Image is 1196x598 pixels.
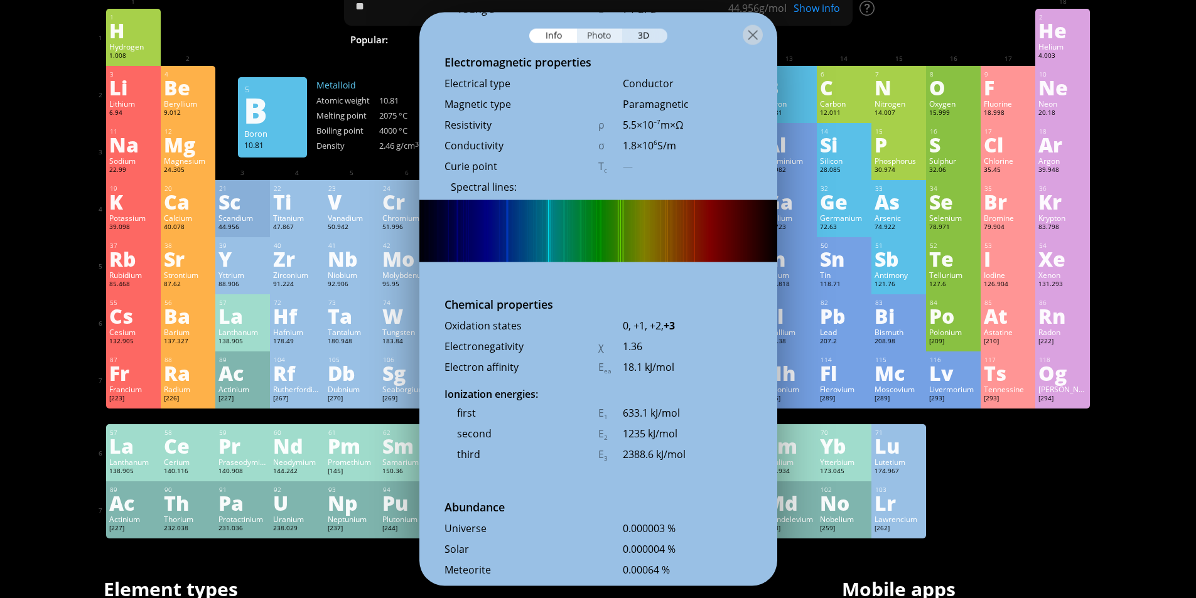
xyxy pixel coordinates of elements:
[1038,41,1087,51] div: Helium
[929,248,978,269] div: Te
[984,70,1032,78] div: 9
[1038,363,1087,383] div: Og
[765,191,814,211] div: Ga
[1038,109,1087,119] div: 20.18
[110,184,158,193] div: 19
[273,280,321,290] div: 91.224
[109,41,158,51] div: Hydrogen
[1039,299,1087,307] div: 86
[654,139,657,147] sup: 6
[875,77,923,97] div: N
[623,159,633,173] span: —
[765,248,814,269] div: In
[415,140,419,149] sup: 3
[598,339,623,353] div: χ
[328,242,376,250] div: 41
[820,248,868,269] div: Sn
[316,95,379,106] div: Atomic weight
[328,270,376,280] div: Niobium
[218,384,267,394] div: Actinium
[109,337,158,347] div: 132.905
[219,356,267,364] div: 89
[765,337,814,347] div: 204.38
[930,127,978,136] div: 16
[164,109,212,119] div: 9.012
[444,77,598,90] div: Electrical type
[765,99,814,109] div: Boron
[164,280,212,290] div: 87.62
[821,127,868,136] div: 14
[766,242,814,250] div: 49
[1038,20,1087,40] div: He
[328,299,376,307] div: 73
[110,70,158,78] div: 3
[654,118,660,126] sup: –7
[109,213,158,223] div: Potassium
[1039,184,1087,193] div: 36
[110,356,158,364] div: 87
[383,242,431,250] div: 42
[728,1,787,15] div: g/mol
[929,280,978,290] div: 127.6
[164,327,212,337] div: Barium
[164,134,212,154] div: Mg
[984,213,1032,223] div: Bromine
[984,363,1032,383] div: Ts
[273,384,321,394] div: Rutherfordium
[1038,134,1087,154] div: Ar
[218,363,267,383] div: Ac
[820,109,868,119] div: 12.011
[383,356,431,364] div: 106
[820,166,868,176] div: 28.085
[765,213,814,223] div: Gallium
[109,363,158,383] div: Fr
[164,363,212,383] div: Ra
[1038,270,1087,280] div: Xenon
[1038,337,1087,347] div: [222]
[875,384,923,394] div: Moscovium
[930,356,978,364] div: 116
[929,270,978,280] div: Tellurium
[1038,51,1087,61] div: 4.003
[1038,306,1087,326] div: Rn
[273,327,321,337] div: Hafnium
[875,223,923,233] div: 74.922
[929,134,978,154] div: S
[164,184,212,193] div: 20
[164,166,212,176] div: 24.305
[328,223,376,233] div: 50.942
[109,191,158,211] div: K
[382,248,431,269] div: Mo
[1039,13,1087,21] div: 2
[382,363,431,383] div: Sg
[875,242,923,250] div: 51
[598,139,623,152] div: σ
[930,299,978,307] div: 84
[875,248,923,269] div: Sb
[821,356,868,364] div: 114
[316,140,379,151] div: Density
[109,306,158,326] div: Cs
[984,327,1032,337] div: Astatine
[444,318,598,332] div: Oxidation states
[218,337,267,347] div: 138.905
[1038,77,1087,97] div: Ne
[875,356,923,364] div: 115
[820,213,868,223] div: Germanium
[382,306,431,326] div: W
[109,327,158,337] div: Cesium
[728,1,759,15] span: 44.956
[164,242,212,250] div: 38
[1038,166,1087,176] div: 39.948
[984,248,1032,269] div: I
[98,115,170,128] div: 11
[273,337,321,347] div: 178.49
[821,184,868,193] div: 32
[1038,327,1087,337] div: Radon
[1038,191,1087,211] div: Kr
[379,125,442,136] div: 4000 °C
[623,97,752,111] div: Paramagnetic
[930,70,978,78] div: 8
[245,83,301,95] div: 5
[875,134,923,154] div: P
